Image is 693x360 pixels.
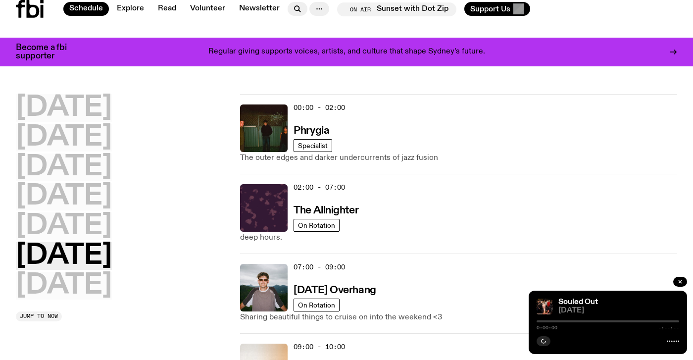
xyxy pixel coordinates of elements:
[16,242,112,270] button: [DATE]
[294,283,376,296] a: [DATE] Overhang
[294,299,340,311] a: On Rotation
[558,307,679,314] span: [DATE]
[298,142,328,149] span: Specialist
[377,5,448,14] span: Sunset with Dot Zip
[16,154,112,181] button: [DATE]
[16,124,112,152] button: [DATE]
[240,264,288,311] img: Harrie Hastings stands in front of cloud-covered sky and rolling hills. He's wearing sunglasses a...
[298,221,335,229] span: On Rotation
[294,139,332,152] a: Specialist
[298,301,335,309] span: On Rotation
[294,285,376,296] h3: [DATE] Overhang
[470,4,510,13] span: Support Us
[111,2,150,16] a: Explore
[350,6,371,12] span: On Air
[63,2,109,16] a: Schedule
[184,2,231,16] a: Volunteer
[152,2,182,16] a: Read
[240,104,288,152] img: A greeny-grainy film photo of Bela, John and Bindi at night. They are standing in a backyard on g...
[294,126,329,136] h3: Phrygia
[658,325,679,330] span: -:--:--
[240,311,677,323] p: Sharing beautiful things to cruise on into the weekend <3
[464,2,530,16] button: Support Us
[16,311,62,321] button: Jump to now
[240,232,677,244] p: deep hours.
[337,2,456,16] button: On AirSunset with Dot Zip
[16,212,112,240] button: [DATE]
[294,204,358,216] a: The Allnighter
[208,48,485,56] p: Regular giving supports voices, artists, and culture that shape Sydney’s future.
[558,298,598,306] a: Souled Out
[294,183,345,192] span: 02:00 - 07:00
[16,272,112,300] button: [DATE]
[294,124,329,136] a: Phrygia
[233,2,286,16] a: Newsletter
[240,152,677,164] p: The outer edges and darker undercurrents of jazz fusion
[294,206,358,216] h3: The Allnighter
[294,262,345,272] span: 07:00 - 09:00
[294,103,345,112] span: 00:00 - 02:00
[16,44,79,60] h3: Become a fbi supporter
[16,183,112,210] button: [DATE]
[294,342,345,352] span: 09:00 - 10:00
[537,325,557,330] span: 0:00:00
[16,94,112,122] button: [DATE]
[20,313,58,319] span: Jump to now
[294,219,340,232] a: On Rotation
